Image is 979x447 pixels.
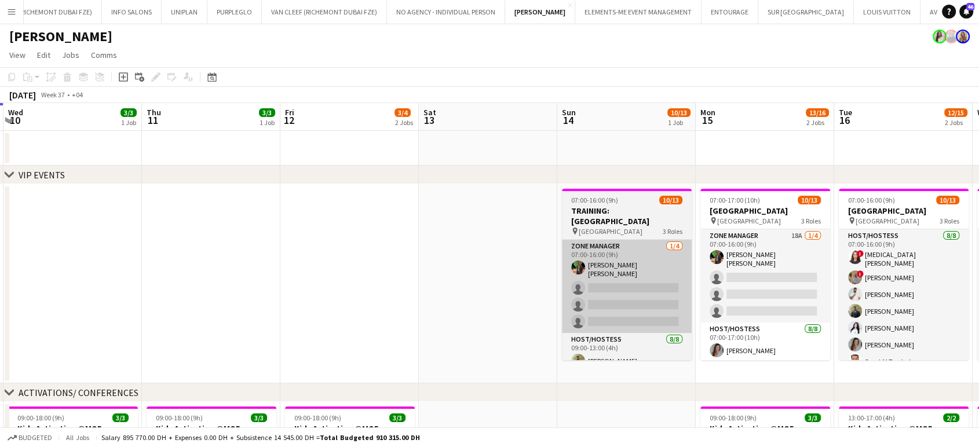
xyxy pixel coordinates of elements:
[38,90,67,99] span: Week 37
[700,423,830,444] h3: Kids Activation @MOE Carrefour
[806,108,829,117] span: 13/16
[839,107,852,118] span: Tue
[294,413,341,422] span: 09:00-18:00 (9h)
[562,206,692,226] h3: TRAINING: [GEOGRAPHIC_DATA]
[562,240,692,333] app-card-role: Zone Manager1/407:00-16:00 (9h)[PERSON_NAME] [PERSON_NAME]
[667,108,691,117] span: 10/13
[848,413,895,422] span: 13:00-17:00 (4h)
[575,1,702,23] button: ELEMENTS-ME EVENT MANAGEMENT
[102,1,162,23] button: INFO SALONS
[717,217,781,225] span: [GEOGRAPHIC_DATA]
[259,108,275,117] span: 3/3
[120,108,137,117] span: 3/3
[966,3,974,10] span: 46
[505,1,575,23] button: [PERSON_NAME]
[839,229,969,390] app-card-role: Host/Hostess8/807:00-16:00 (9h)![MEDICAL_DATA][PERSON_NAME]![PERSON_NAME][PERSON_NAME][PERSON_NAM...
[395,118,413,127] div: 2 Jobs
[959,5,973,19] a: 46
[798,196,821,204] span: 10/13
[19,387,138,398] div: ACTIVATIONS/ CONFERENCES
[936,196,959,204] span: 10/13
[560,113,576,127] span: 14
[8,107,23,118] span: Wed
[944,30,958,43] app-user-avatar: Anastasiia Iemelianova
[839,206,969,216] h3: [GEOGRAPHIC_DATA]
[207,1,262,23] button: PURPLEGLO
[848,196,895,204] span: 07:00-16:00 (9h)
[839,423,969,444] h3: Kids Activation @MOE Carrefour
[251,413,267,422] span: 3/3
[805,413,821,422] span: 3/3
[162,1,207,23] button: UNIPLAN
[940,217,959,225] span: 3 Roles
[6,431,54,444] button: Budgeted
[387,1,505,23] button: NO AGENCY - INDIVIDUAL PERSON
[19,434,52,442] span: Budgeted
[710,196,760,204] span: 07:00-17:00 (10h)
[700,206,830,216] h3: [GEOGRAPHIC_DATA]
[389,413,406,422] span: 3/3
[145,113,161,127] span: 11
[9,28,112,45] h1: [PERSON_NAME]
[64,433,92,442] span: All jobs
[6,113,23,127] span: 10
[699,113,715,127] span: 15
[854,1,920,23] button: LOUIS VUITTON
[956,30,970,43] app-user-avatar: Viviane Melatti
[422,113,436,127] span: 13
[62,50,79,60] span: Jobs
[5,47,30,63] a: View
[8,423,138,444] h3: Kids Activation @MOE Carrefour
[710,413,757,422] span: 09:00-18:00 (9h)
[9,50,25,60] span: View
[101,433,420,442] div: Salary 895 770.00 DH + Expenses 0.00 DH + Subsistence 14 545.00 DH =
[571,196,618,204] span: 07:00-16:00 (9h)
[320,433,420,442] span: Total Budgeted 910 315.00 DH
[86,47,122,63] a: Comms
[700,107,715,118] span: Mon
[562,189,692,360] app-job-card: 07:00-16:00 (9h)10/13TRAINING: [GEOGRAPHIC_DATA] [GEOGRAPHIC_DATA]3 RolesZone Manager1/407:00-16:...
[801,217,821,225] span: 3 Roles
[933,30,947,43] app-user-avatar: Ines de Puybaudet
[285,423,415,444] h3: Kids Activation @MOE Carrefour
[659,196,682,204] span: 10/13
[663,227,682,236] span: 3 Roles
[121,118,136,127] div: 1 Job
[857,250,864,257] span: !
[839,189,969,360] app-job-card: 07:00-16:00 (9h)10/13[GEOGRAPHIC_DATA] [GEOGRAPHIC_DATA]3 RolesHost/Hostess8/807:00-16:00 (9h)![M...
[260,118,275,127] div: 1 Job
[57,47,84,63] a: Jobs
[857,270,864,277] span: !
[394,108,411,117] span: 3/4
[17,413,64,422] span: 09:00-18:00 (9h)
[702,1,758,23] button: ENTOURAGE
[147,107,161,118] span: Thu
[806,118,828,127] div: 2 Jobs
[147,423,276,444] h3: Kids Activation @MOE Carrefour
[262,1,387,23] button: VAN CLEEF (RICHEMONT DUBAI FZE)
[943,413,959,422] span: 2/2
[72,90,83,99] div: +04
[283,113,294,127] span: 12
[700,229,830,323] app-card-role: Zone Manager18A1/407:00-16:00 (9h)[PERSON_NAME] [PERSON_NAME]
[156,413,203,422] span: 09:00-18:00 (9h)
[423,107,436,118] span: Sat
[758,1,854,23] button: SUR [GEOGRAPHIC_DATA]
[112,413,129,422] span: 3/3
[945,118,967,127] div: 2 Jobs
[91,50,117,60] span: Comms
[837,113,852,127] span: 16
[562,107,576,118] span: Sun
[668,118,690,127] div: 1 Job
[19,169,65,181] div: VIP EVENTS
[32,47,55,63] a: Edit
[944,108,967,117] span: 12/15
[37,50,50,60] span: Edit
[579,227,642,236] span: [GEOGRAPHIC_DATA]
[856,217,919,225] span: [GEOGRAPHIC_DATA]
[700,189,830,360] app-job-card: 07:00-17:00 (10h)10/13[GEOGRAPHIC_DATA] [GEOGRAPHIC_DATA]3 RolesZone Manager18A1/407:00-16:00 (9h...
[285,107,294,118] span: Fri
